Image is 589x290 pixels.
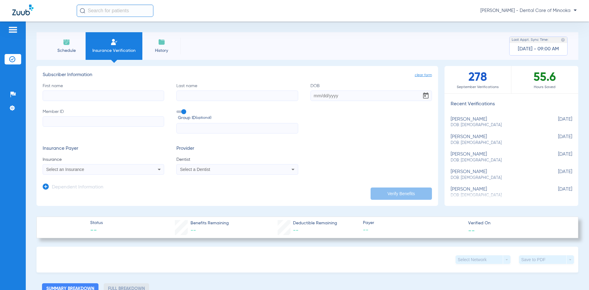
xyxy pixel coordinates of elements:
div: 278 [445,66,511,93]
span: [PERSON_NAME] - Dental Care of Minooka [480,8,577,14]
img: Search Icon [80,8,85,14]
div: [PERSON_NAME] [451,117,541,128]
span: Deductible Remaining [293,220,337,226]
span: [DATE] [541,169,572,180]
div: [PERSON_NAME] [451,169,541,180]
label: Member ID [43,109,164,134]
h3: Subscriber Information [43,72,432,78]
span: Status [90,220,103,226]
div: [PERSON_NAME] [451,134,541,145]
input: DOBOpen calendar [310,91,432,101]
span: -- [363,226,463,234]
span: Last Appt. Sync Time: [512,37,549,43]
img: last sync help info [561,38,565,42]
span: Payer [363,220,463,226]
span: -- [293,228,298,233]
span: Schedule [52,48,81,54]
span: DOB: [DEMOGRAPHIC_DATA] [451,140,541,146]
span: [DATE] [541,187,572,198]
span: [DATE] [541,117,572,128]
small: (optional) [196,115,211,121]
span: -- [468,227,475,234]
label: Last name [176,83,298,101]
img: Zuub Logo [12,5,33,15]
span: DOB: [DEMOGRAPHIC_DATA] [451,158,541,163]
span: [DATE] [541,134,572,145]
span: Benefits Remaining [191,220,229,226]
span: clear form [415,72,432,78]
h3: Provider [176,146,298,152]
input: First name [43,91,164,101]
span: -- [191,228,196,233]
span: Verified On [468,220,568,226]
div: [PERSON_NAME] [451,187,541,198]
input: Member ID [43,116,164,127]
span: Hours Saved [511,84,578,90]
span: Select an Insurance [46,167,84,172]
span: [DATE] - 09:00 AM [518,46,559,52]
button: Open calendar [420,90,432,102]
span: Select a Dentist [180,167,210,172]
span: DOB: [DEMOGRAPHIC_DATA] [451,122,541,128]
span: [DATE] [541,152,572,163]
button: Verify Benefits [371,188,432,200]
span: History [147,48,176,54]
label: First name [43,83,164,101]
input: Last name [176,91,298,101]
input: Search for patients [77,5,153,17]
div: [PERSON_NAME] [451,152,541,163]
img: hamburger-icon [8,26,18,33]
span: -- [90,226,103,235]
img: Manual Insurance Verification [110,38,118,46]
h3: Insurance Payer [43,146,164,152]
span: Insurance Verification [90,48,138,54]
span: Dentist [176,157,298,163]
span: Group ID [178,115,298,121]
span: Insurance [43,157,164,163]
img: History [158,38,165,46]
h3: Dependent Information [52,184,103,191]
span: DOB: [DEMOGRAPHIC_DATA] [451,175,541,181]
label: DOB [310,83,432,101]
div: 55.6 [511,66,578,93]
h3: Recent Verifications [445,101,578,107]
img: Schedule [63,38,70,46]
span: September Verifications [445,84,511,90]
